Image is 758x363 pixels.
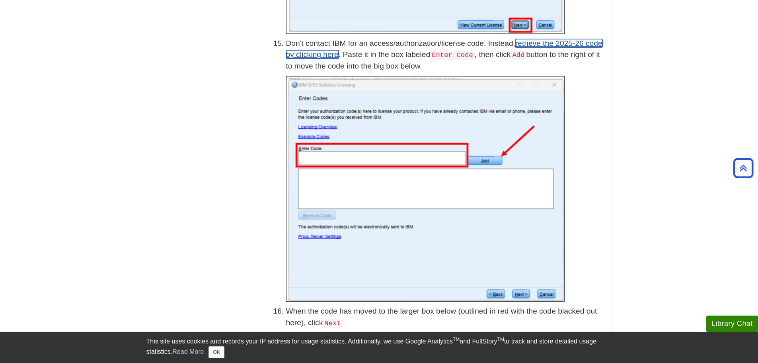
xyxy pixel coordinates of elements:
[208,346,224,358] button: Close
[146,337,612,358] div: This site uses cookies and records your IP address for usage statistics. Additionally, we use Goo...
[511,51,526,60] code: Add
[172,348,204,355] a: Read More
[286,39,602,59] a: retrieve the 2025-26 code by clicking here
[706,316,758,332] button: Library Chat
[497,337,504,342] sup: TM
[286,76,565,302] img: 'Enter Code' window, all fields are blank; 'Add' is pointed out with red arrow.
[731,163,756,173] a: Back to Top
[286,38,608,73] p: Don't contact IBM for an access/authorization/license code. Instead, . Paste it in the box labele...
[323,319,342,328] code: Next
[286,306,608,329] p: When the code has moved to the larger box below (outlined in red with the code blacked out here),...
[453,337,460,342] sup: TM
[430,51,475,60] code: Enter Code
